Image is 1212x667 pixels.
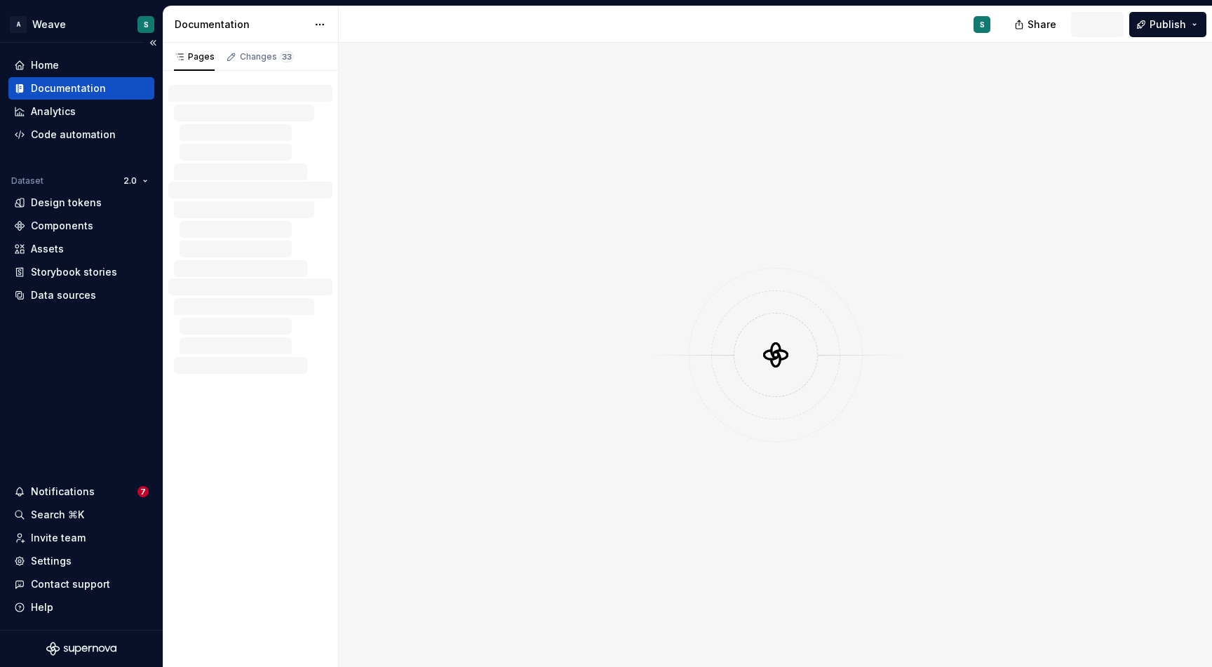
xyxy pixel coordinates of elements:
div: Invite team [31,531,86,545]
span: 33 [280,51,294,62]
button: Search ⌘K [8,504,154,526]
button: 2.0 [117,171,154,191]
span: Share [1028,18,1056,32]
a: Storybook stories [8,261,154,283]
div: Weave [32,18,66,32]
a: Components [8,215,154,237]
button: AWeaveS [3,9,160,39]
span: 7 [137,486,149,497]
div: Storybook stories [31,265,117,279]
div: Design tokens [31,196,102,210]
a: Design tokens [8,191,154,214]
div: Analytics [31,105,76,119]
a: Invite team [8,527,154,549]
button: Contact support [8,573,154,595]
a: Analytics [8,100,154,123]
div: S [144,19,149,30]
button: Publish [1129,12,1206,37]
div: Data sources [31,288,96,302]
div: Settings [31,554,72,568]
div: Documentation [31,81,106,95]
button: Help [8,596,154,619]
a: Documentation [8,77,154,100]
div: Dataset [11,175,43,187]
div: Notifications [31,485,95,499]
button: Notifications7 [8,480,154,503]
div: Contact support [31,577,110,591]
div: Components [31,219,93,233]
div: Home [31,58,59,72]
a: Settings [8,550,154,572]
button: Share [1007,12,1065,37]
a: Code automation [8,123,154,146]
svg: Supernova Logo [46,642,116,656]
div: Assets [31,242,64,256]
div: A [10,16,27,33]
div: Pages [174,51,215,62]
div: Search ⌘K [31,508,84,522]
span: Publish [1150,18,1186,32]
div: Help [31,600,53,614]
a: Home [8,54,154,76]
div: S [980,19,985,30]
a: Assets [8,238,154,260]
div: Changes [240,51,294,62]
span: 2.0 [123,175,137,187]
a: Data sources [8,284,154,306]
div: Documentation [175,18,307,32]
button: Collapse sidebar [143,33,163,53]
div: Code automation [31,128,116,142]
